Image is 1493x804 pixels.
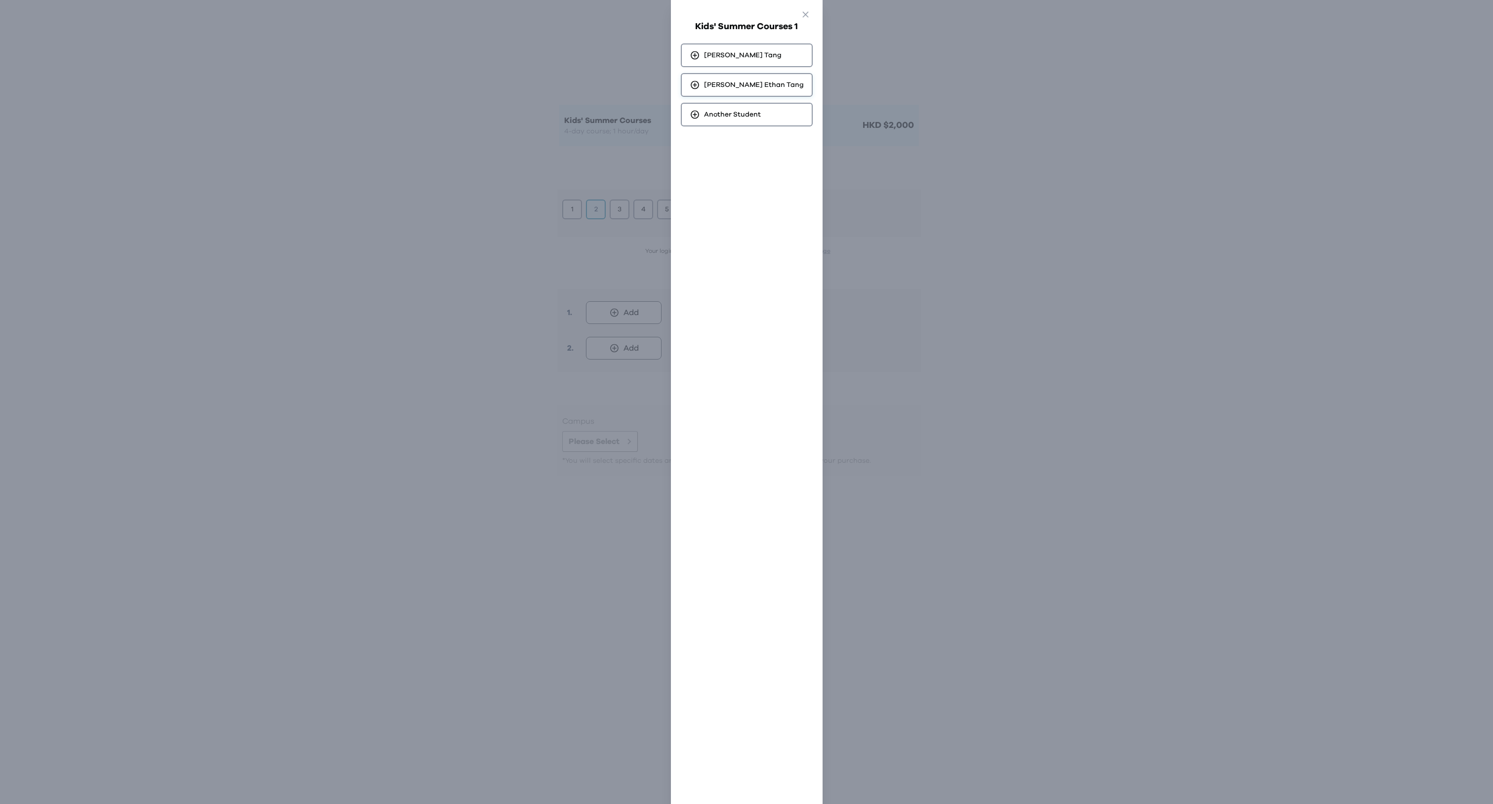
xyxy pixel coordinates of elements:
div: Another Student [681,103,813,126]
h2: Kids' Summer Courses 1 [681,20,813,34]
span: [PERSON_NAME] Ethan Tang [704,80,804,90]
div: [PERSON_NAME] Tang [681,43,813,67]
div: [PERSON_NAME] Ethan Tang [681,73,813,97]
span: Another Student [704,110,761,120]
span: [PERSON_NAME] Tang [704,50,782,60]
